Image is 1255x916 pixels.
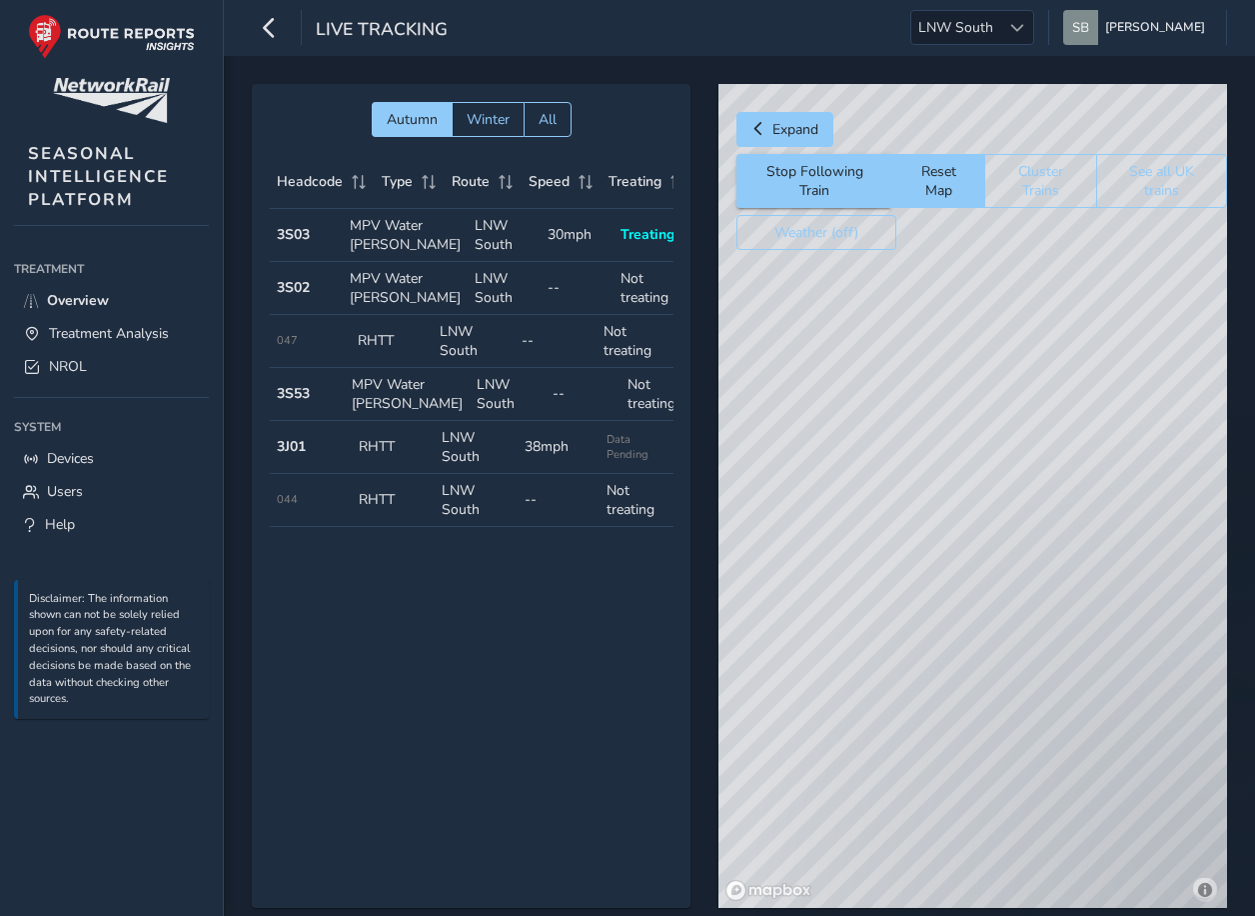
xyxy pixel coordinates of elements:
[772,120,818,139] span: Expand
[14,254,209,284] div: Treatment
[541,262,614,315] td: --
[621,225,674,244] span: Treating
[345,368,470,421] td: MPV Water [PERSON_NAME]
[435,421,518,474] td: LNW South
[14,442,209,475] a: Devices
[433,315,515,368] td: LNW South
[607,432,675,462] span: Data Pending
[14,412,209,442] div: System
[14,350,209,383] a: NROL
[1063,10,1212,45] button: [PERSON_NAME]
[736,215,896,250] button: Weather (off)
[372,102,452,137] button: Autumn
[984,154,1096,208] button: Cluster Trains
[45,515,75,534] span: Help
[736,112,833,147] button: Expand
[468,209,541,262] td: LNW South
[1096,154,1227,208] button: See all UK trains
[277,172,343,191] span: Headcode
[597,315,678,368] td: Not treating
[614,262,686,315] td: Not treating
[515,315,597,368] td: --
[29,591,199,709] p: Disclaimer: The information shown can not be solely relied upon for any safety-related decisions,...
[351,315,433,368] td: RHTT
[47,482,83,501] span: Users
[28,142,169,211] span: SEASONAL INTELLIGENCE PLATFORM
[435,474,518,527] td: LNW South
[47,291,109,310] span: Overview
[468,262,541,315] td: LNW South
[14,317,209,350] a: Treatment Analysis
[352,474,435,527] td: RHTT
[343,209,468,262] td: MPV Water [PERSON_NAME]
[470,368,546,421] td: LNW South
[53,78,170,123] img: customer logo
[1063,10,1098,45] img: diamond-layout
[518,421,601,474] td: 38mph
[277,225,310,244] strong: 3S03
[49,324,169,343] span: Treatment Analysis
[277,437,306,456] strong: 3J01
[524,102,572,137] button: All
[277,333,298,348] span: 047
[14,284,209,317] a: Overview
[1105,10,1205,45] span: [PERSON_NAME]
[539,110,557,129] span: All
[1187,848,1235,896] iframe: Intercom live chat
[316,17,448,45] span: Live Tracking
[529,172,570,191] span: Speed
[343,262,468,315] td: MPV Water [PERSON_NAME]
[736,154,892,208] button: Stop Following Train
[911,11,1000,44] span: LNW South
[452,102,524,137] button: Winter
[28,14,195,59] img: rr logo
[49,357,87,376] span: NROL
[546,368,622,421] td: --
[47,449,94,468] span: Devices
[277,278,310,297] strong: 3S02
[518,474,601,527] td: --
[14,508,209,541] a: Help
[387,110,438,129] span: Autumn
[14,475,209,508] a: Users
[467,110,510,129] span: Winter
[621,368,696,421] td: Not treating
[609,172,661,191] span: Treating
[600,474,682,527] td: Not treating
[277,492,298,507] span: 044
[541,209,614,262] td: 30mph
[452,172,490,191] span: Route
[352,421,435,474] td: RHTT
[277,384,310,403] strong: 3S53
[382,172,413,191] span: Type
[891,154,984,208] button: Reset Map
